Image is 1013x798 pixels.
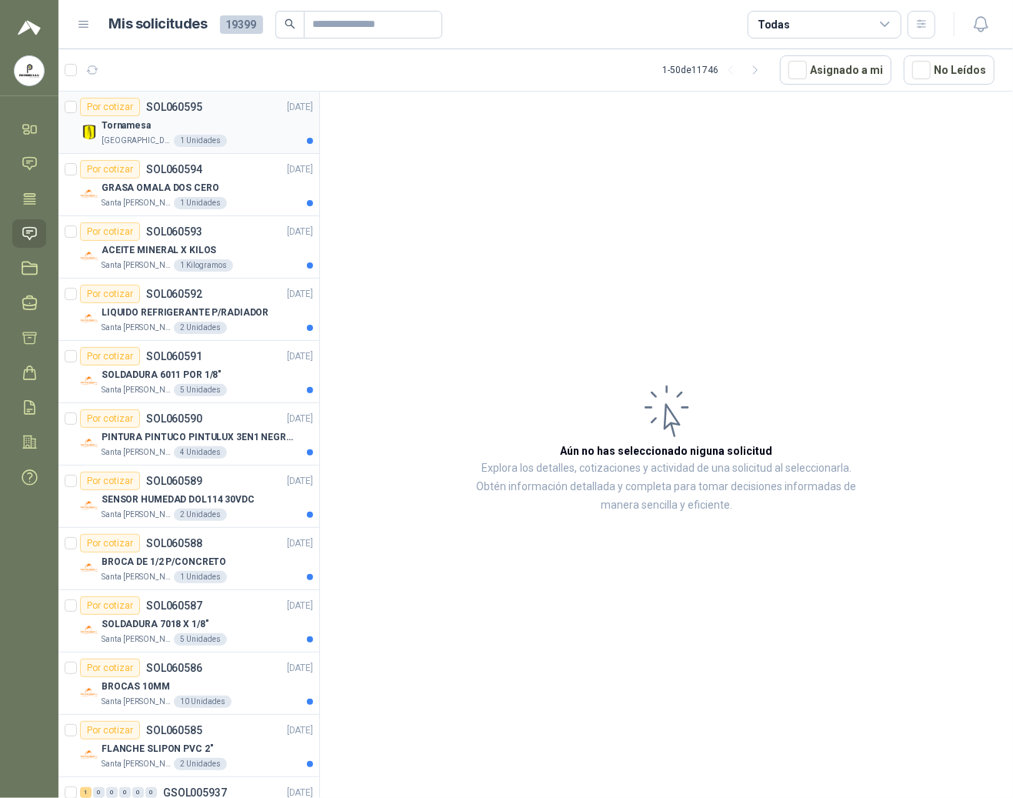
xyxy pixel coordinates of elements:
[102,571,171,583] p: Santa [PERSON_NAME]
[80,621,98,639] img: Company Logo
[146,351,202,362] p: SOL060591
[80,98,140,116] div: Por cotizar
[102,742,213,756] p: FLANCHE SLIPON PVC 2"
[561,442,773,459] h3: Aún no has seleccionado niguna solicitud
[58,466,319,528] a: Por cotizarSOL060589[DATE] Company LogoSENSOR HUMEDAD DOL114 30VDCSanta [PERSON_NAME]2 Unidades
[80,222,140,241] div: Por cotizar
[904,55,995,85] button: No Leídos
[80,472,140,490] div: Por cotizar
[780,55,891,85] button: Asignado a mi
[287,412,313,426] p: [DATE]
[174,509,227,521] div: 2 Unidades
[174,322,227,334] div: 2 Unidades
[80,185,98,203] img: Company Logo
[102,306,268,320] p: LIQUIDO REFRIGERANTE P/RADIADOR
[80,285,140,303] div: Por cotizar
[58,403,319,466] a: Por cotizarSOL060590[DATE] Company LogoPINTURA PINTUCO PINTULUX 3EN1 NEGRO X GSanta [PERSON_NAME]...
[174,696,232,708] div: 10 Unidades
[102,446,171,459] p: Santa [PERSON_NAME]
[287,536,313,551] p: [DATE]
[220,15,263,34] span: 19399
[662,58,768,82] div: 1 - 50 de 11746
[174,135,227,147] div: 1 Unidades
[287,474,313,489] p: [DATE]
[102,119,151,133] p: Tornamesa
[146,476,202,486] p: SOL060589
[58,154,319,216] a: Por cotizarSOL060594[DATE] Company LogoGRASA OMALA DOS CEROSanta [PERSON_NAME]1 Unidades
[80,347,140,366] div: Por cotizar
[174,446,227,459] div: 4 Unidades
[102,555,226,569] p: BROCA DE 1/2 P/CONCRETO
[102,758,171,770] p: Santa [PERSON_NAME]
[80,534,140,553] div: Por cotizar
[174,384,227,396] div: 5 Unidades
[287,349,313,364] p: [DATE]
[146,663,202,673] p: SOL060586
[102,633,171,646] p: Santa [PERSON_NAME]
[146,226,202,237] p: SOL060593
[146,289,202,299] p: SOL060592
[80,596,140,615] div: Por cotizar
[102,368,222,382] p: SOLDADURA 6011 POR 1/8"
[80,787,92,798] div: 1
[58,341,319,403] a: Por cotizarSOL060591[DATE] Company LogoSOLDADURA 6011 POR 1/8"Santa [PERSON_NAME]5 Unidades
[174,633,227,646] div: 5 Unidades
[758,16,790,33] div: Todas
[102,430,293,445] p: PINTURA PINTUCO PINTULUX 3EN1 NEGRO X G
[146,600,202,611] p: SOL060587
[102,243,216,258] p: ACEITE MINERAL X KILOS
[145,787,157,798] div: 0
[287,225,313,239] p: [DATE]
[58,279,319,341] a: Por cotizarSOL060592[DATE] Company LogoLIQUIDO REFRIGERANTE P/RADIADORSanta [PERSON_NAME]2 Unidades
[80,496,98,515] img: Company Logo
[102,135,171,147] p: [GEOGRAPHIC_DATA]
[287,100,313,115] p: [DATE]
[174,758,227,770] div: 2 Unidades
[80,434,98,452] img: Company Logo
[102,509,171,521] p: Santa [PERSON_NAME]
[109,13,208,35] h1: Mis solicitudes
[80,160,140,179] div: Por cotizar
[58,92,319,154] a: Por cotizarSOL060595[DATE] Company LogoTornamesa[GEOGRAPHIC_DATA]1 Unidades
[287,723,313,738] p: [DATE]
[80,309,98,328] img: Company Logo
[174,259,233,272] div: 1 Kilogramos
[146,102,202,112] p: SOL060595
[102,679,170,694] p: BROCAS 10MM
[146,413,202,424] p: SOL060590
[102,617,208,632] p: SOLDADURA 7018 X 1/8"
[287,162,313,177] p: [DATE]
[163,787,227,798] p: GSOL005937
[174,571,227,583] div: 1 Unidades
[146,164,202,175] p: SOL060594
[80,409,140,428] div: Por cotizar
[58,528,319,590] a: Por cotizarSOL060588[DATE] Company LogoBROCA DE 1/2 P/CONCRETOSanta [PERSON_NAME]1 Unidades
[58,653,319,715] a: Por cotizarSOL060586[DATE] Company LogoBROCAS 10MMSanta [PERSON_NAME]10 Unidades
[102,696,171,708] p: Santa [PERSON_NAME]
[80,247,98,265] img: Company Logo
[80,746,98,764] img: Company Logo
[287,599,313,613] p: [DATE]
[132,787,144,798] div: 0
[80,559,98,577] img: Company Logo
[146,725,202,736] p: SOL060585
[102,259,171,272] p: Santa [PERSON_NAME]
[15,56,44,85] img: Company Logo
[80,659,140,677] div: Por cotizar
[80,372,98,390] img: Company Logo
[285,18,295,29] span: search
[80,721,140,740] div: Por cotizar
[174,197,227,209] div: 1 Unidades
[58,216,319,279] a: Por cotizarSOL060593[DATE] Company LogoACEITE MINERAL X KILOSSanta [PERSON_NAME]1 Kilogramos
[102,197,171,209] p: Santa [PERSON_NAME]
[18,18,41,37] img: Logo peakr
[119,787,131,798] div: 0
[146,538,202,549] p: SOL060588
[474,459,859,515] p: Explora los detalles, cotizaciones y actividad de una solicitud al seleccionarla. Obtén informaci...
[106,787,118,798] div: 0
[80,122,98,141] img: Company Logo
[93,787,105,798] div: 0
[287,287,313,302] p: [DATE]
[102,384,171,396] p: Santa [PERSON_NAME]
[80,683,98,702] img: Company Logo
